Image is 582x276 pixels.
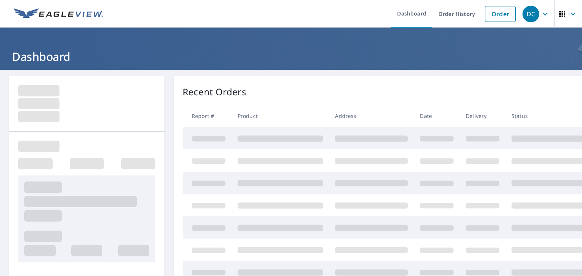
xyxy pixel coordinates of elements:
p: Recent Orders [183,85,246,99]
img: EV Logo [14,8,103,20]
a: Order [485,6,516,22]
th: Product [232,105,329,127]
th: Report # [183,105,232,127]
th: Date [414,105,460,127]
th: Delivery [460,105,505,127]
h1: Dashboard [9,49,573,64]
div: DC [523,6,539,22]
th: Address [329,105,414,127]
